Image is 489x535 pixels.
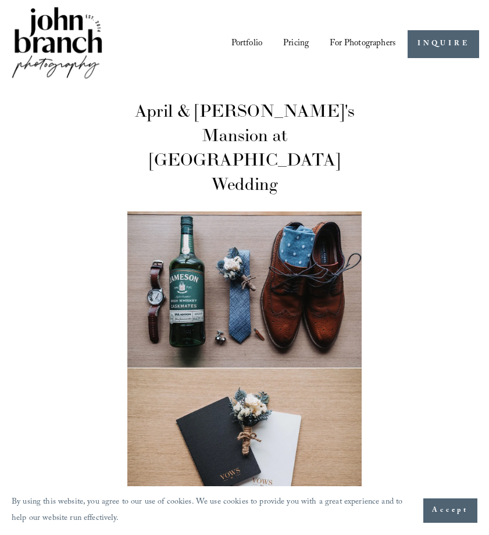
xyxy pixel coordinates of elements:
img: John Branch IV Photography [10,5,104,83]
span: For Photographers [330,35,395,53]
button: Accept [423,498,477,523]
a: INQUIRE [408,30,479,59]
img: 002-april---john-s-mansion-at-timber-point-wedding---great-neck--ny.jpg [127,368,362,525]
span: Accept [432,505,469,516]
a: Pricing [283,34,309,53]
h1: April & [PERSON_NAME]'s Mansion at [GEOGRAPHIC_DATA] Wedding [127,98,362,196]
a: Portfolio [231,34,262,53]
img: 001-april---john-s-mansion-at-timber-point-wedding---great-neck--ny.jpg [127,211,362,368]
a: folder dropdown [330,34,395,53]
p: By using this website, you agree to our use of cookies. We use cookies to provide you with a grea... [12,494,412,527]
